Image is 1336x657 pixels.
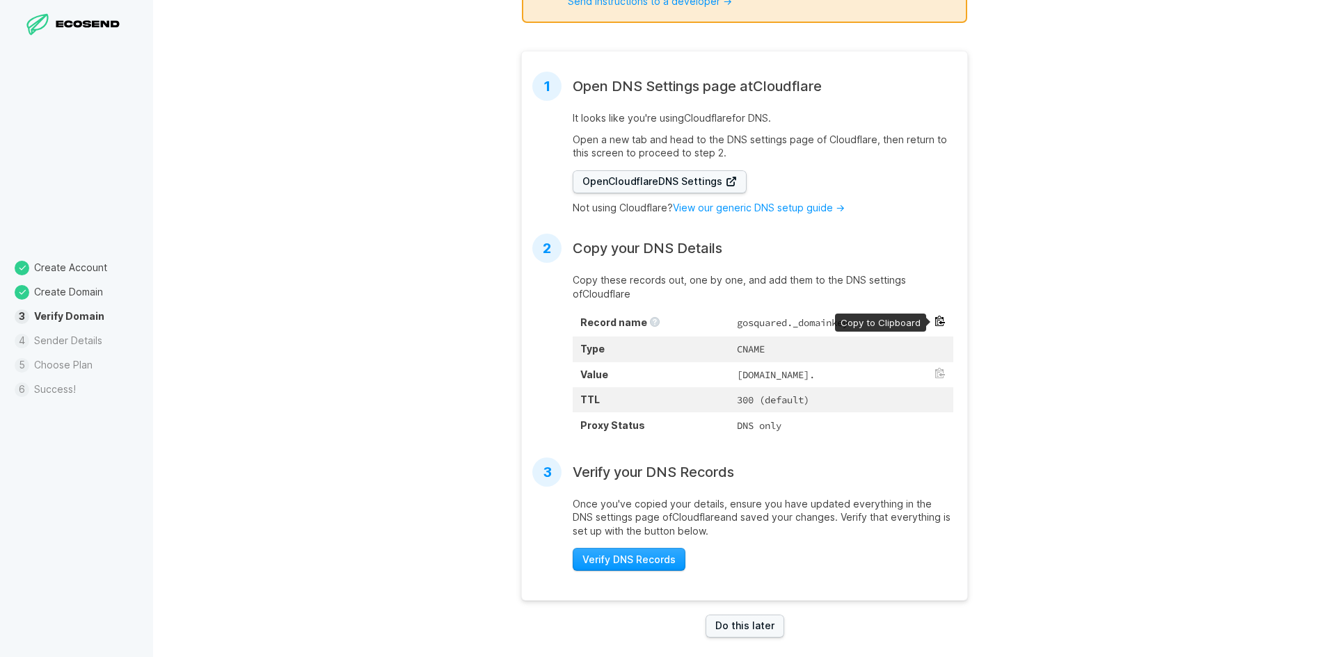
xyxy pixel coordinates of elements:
[706,615,784,638] a: Do this later
[573,240,722,257] h2: Copy your DNS Details
[573,464,734,480] h2: Verify your DNS Records
[729,387,953,412] td: 300 (default)
[573,412,729,437] th: Proxy Status
[673,202,845,213] a: View our generic DNS setup guide →
[573,78,822,95] h2: Open DNS Settings page at Cloudflare
[582,553,676,567] span: Verify DNS Records
[573,497,953,538] p: Once you've copied your details, ensure you have updated everything in the DNS settings page of C...
[729,362,953,387] td: [DOMAIN_NAME].
[573,362,729,387] th: Value
[573,336,729,362] th: Type
[573,548,685,571] button: Verify DNS Records
[729,336,953,362] td: CNAME
[573,133,953,160] p: Open a new tab and head to the DNS settings page of Cloudflare , then return to this screen to pr...
[573,310,729,337] th: Record name
[729,412,953,437] td: DNS only
[573,170,747,193] a: OpenCloudflareDNS Settings
[573,387,729,412] th: TTL
[582,175,737,188] span: Open Cloudflare DNS Settings
[729,310,953,337] td: gosquared._domainkey
[573,201,953,215] p: Not using Cloudflare?
[573,111,953,125] p: It looks like you're using Cloudflare for DNS.
[573,273,953,300] p: Copy these records out, one by one, and add them to the DNS settings of Cloudflare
